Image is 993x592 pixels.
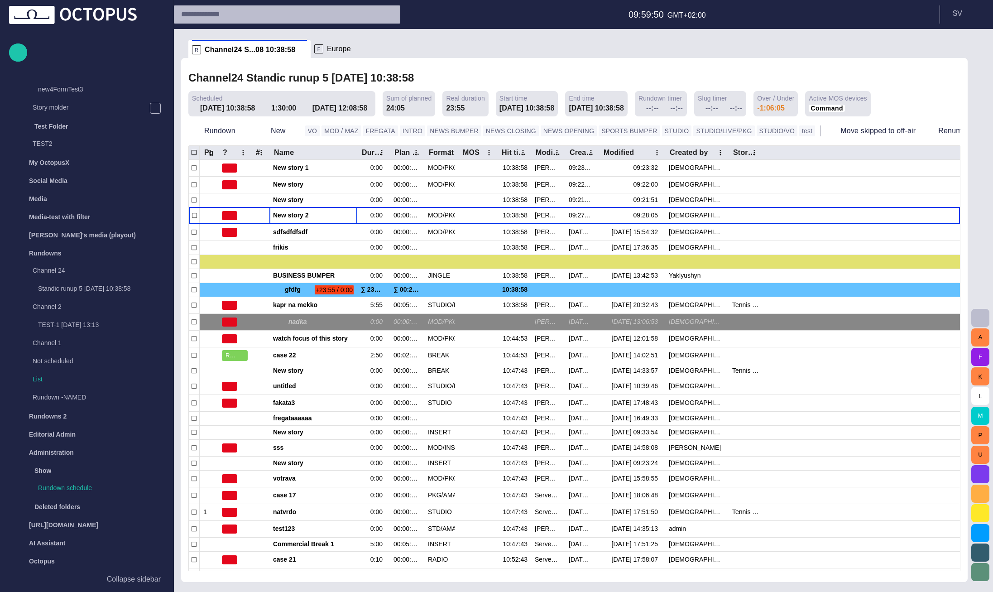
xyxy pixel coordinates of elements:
[569,228,595,236] div: 08/08 15:54:21
[535,211,561,220] div: Stanislav Vedra (svedra)
[188,123,251,139] button: Rundown
[428,382,455,390] div: STUDIO/PKG
[501,271,528,280] div: 10:38:58
[501,228,528,236] div: 10:38:58
[273,334,354,343] span: watch focus of this story
[285,283,311,297] span: gfdfg
[971,367,989,385] button: K
[204,146,216,159] button: Pg column menu
[757,125,798,136] button: STUDIO/VO
[370,351,386,360] div: 2:50
[569,243,595,252] div: 08/08 15:57:39
[669,459,725,467] div: Vedra
[669,271,705,280] div: Yaklyushyn
[370,334,386,343] div: 0:00
[222,347,248,364] button: READY
[393,382,421,390] div: 00:00:00:00
[393,211,421,220] div: 00:00:00:00
[203,508,215,516] div: 1
[393,334,421,343] div: 00:00:00:00
[188,40,311,58] div: RChannel24 S...08 10:38:58
[971,328,989,347] button: A
[428,491,455,500] div: PKG/AMARE
[205,45,295,54] span: Channel24 S...08 10:38:58
[188,72,414,84] h2: Channel24 Standic runup 5 [DATE] 10:38:58
[427,125,481,136] button: NEWS BUMPER
[273,412,354,425] div: fregataaaaaa
[633,211,662,220] div: 09:28:05
[393,414,421,423] div: 00:00:00:00
[633,180,662,189] div: 09:22:00
[428,366,449,375] div: BREAK
[569,164,595,172] div: 09:23:32
[535,443,561,452] div: Stanislav Vedra (svedra)
[501,508,528,516] div: 10:47:43
[273,241,354,255] div: frikis
[501,351,528,360] div: 10:44:53
[501,399,528,407] div: 10:47:43
[273,378,354,395] div: untitled
[273,382,354,390] span: untitled
[273,440,354,456] div: sss
[501,491,528,500] div: 10:47:43
[669,428,725,437] div: Vedra
[501,443,528,452] div: 10:47:43
[314,44,323,53] p: F
[273,491,354,500] span: case 17
[669,164,725,172] div: Vedra
[501,366,528,375] div: 10:47:43
[370,164,386,172] div: 0:00
[273,459,354,467] span: New story
[393,508,421,516] div: 00:00:00:00
[612,271,662,280] div: 08/08 13:42:53
[370,318,386,326] div: 0:00
[428,271,450,280] div: JINGLE
[255,123,302,139] button: New
[612,334,662,343] div: 08/08 12:01:58
[569,508,595,516] div: 09/06 15:28:51
[273,193,354,207] div: New story
[370,228,386,236] div: 0:00
[971,407,989,425] button: M
[501,525,528,533] div: 10:47:43
[501,459,528,467] div: 10:47:43
[535,382,561,390] div: Petr Höhn (phohn)
[20,280,164,298] div: Standic runup 5 [DATE] 10:38:58
[321,125,361,136] button: MOD / MAZ
[569,334,595,343] div: 18/07 15:06:13
[273,414,354,423] span: fregataaaaaa
[569,318,595,326] div: 18/07 15:06:29
[669,334,725,343] div: Vedra
[393,491,421,500] div: 00:00:00:00
[669,382,725,390] div: Vedra
[971,426,989,444] button: P
[273,297,354,313] div: kapr na mekko
[428,334,455,343] div: MOD/PKG
[273,269,354,283] div: BUSINESS BUMPER
[393,540,421,549] div: 00:05:00:00
[370,211,386,220] div: 0:00
[535,508,561,516] div: Server (Server)
[612,428,662,437] div: 31/07 09:33:54
[428,351,449,360] div: BREAK
[370,382,386,390] div: 0:00
[393,399,421,407] div: 00:00:00:00
[569,491,595,500] div: 23/04 10:45:22
[535,196,561,204] div: Stanislav Vedra (svedra)
[29,539,65,548] p: AI Assistant
[428,474,455,483] div: MOD/PKG
[569,459,595,467] div: 19/06 16:12:59
[535,351,561,360] div: Stanislav Vedra (svedra)
[370,474,386,483] div: 0:00
[693,125,754,136] button: STUDIO/LIVE/PKG
[273,395,354,411] div: fakata3
[370,428,386,437] div: 0:00
[273,540,354,549] span: Commercial Break 1
[361,283,386,297] div: ∑ 23:55
[370,399,386,407] div: 0:00
[809,105,844,112] button: Command
[569,399,595,407] div: 08/08 17:36:32
[370,443,386,452] div: 0:00
[393,196,421,204] div: 00:00:00:00
[669,351,725,360] div: Vedra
